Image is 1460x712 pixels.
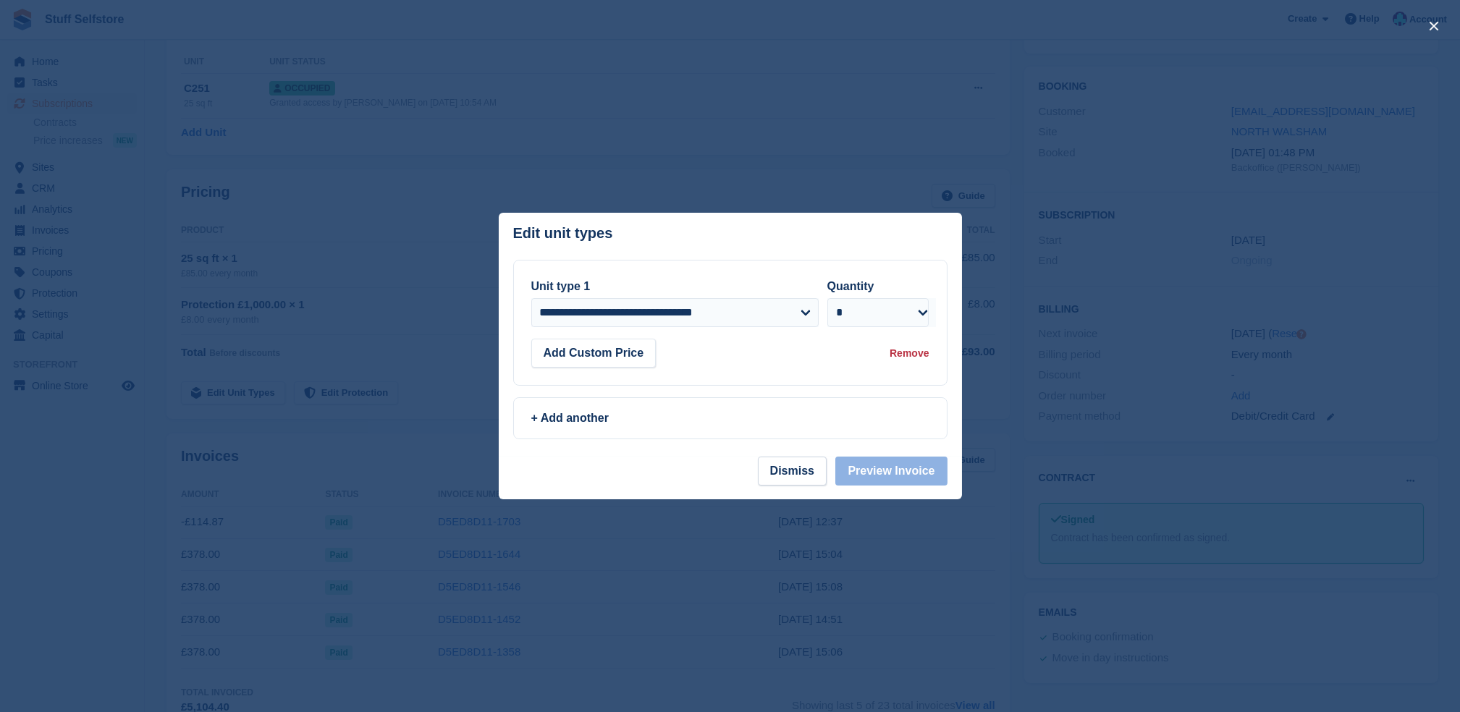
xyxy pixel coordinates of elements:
p: Edit unit types [513,225,613,242]
button: Preview Invoice [835,457,947,486]
button: close [1422,14,1446,38]
label: Unit type 1 [531,280,591,292]
div: + Add another [531,410,929,427]
div: Remove [890,346,929,361]
a: + Add another [513,397,948,439]
button: Dismiss [758,457,827,486]
label: Quantity [827,280,874,292]
button: Add Custom Price [531,339,657,368]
